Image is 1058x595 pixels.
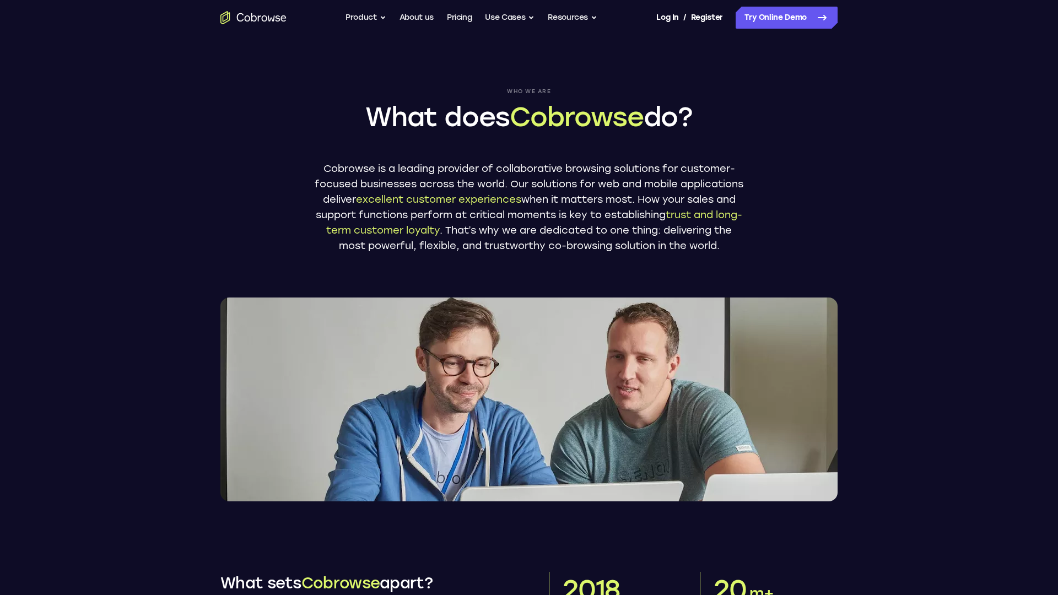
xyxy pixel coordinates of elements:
a: Go to the home page [220,11,287,24]
button: Product [346,7,386,29]
span: / [683,11,687,24]
span: Cobrowse [301,574,380,592]
button: Resources [548,7,597,29]
a: Pricing [447,7,472,29]
button: Use Cases [485,7,535,29]
a: About us [400,7,434,29]
p: Cobrowse is a leading provider of collaborative browsing solutions for customer-focused businesse... [314,161,744,253]
span: excellent customer experiences [356,193,521,205]
img: Two Cobrowse software developers, João and Ross, working on their computers [220,297,838,501]
a: Try Online Demo [736,7,838,29]
h1: What does do? [314,99,744,134]
span: Who we are [314,88,744,95]
h2: What sets apart? [220,572,469,594]
a: Register [691,7,723,29]
a: Log In [656,7,678,29]
span: Cobrowse [510,101,643,133]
